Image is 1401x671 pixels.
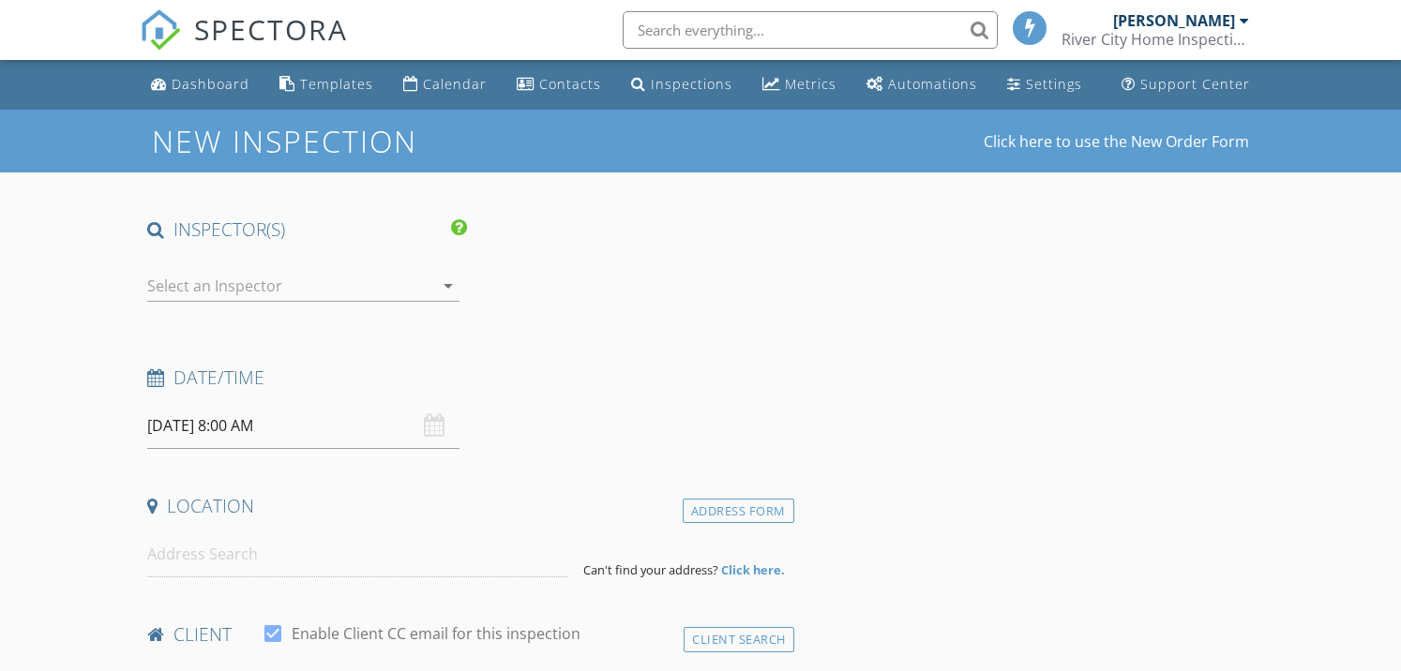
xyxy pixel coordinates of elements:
div: Address Form [683,499,794,524]
div: Automations [888,75,977,93]
div: Dashboard [172,75,249,93]
a: Settings [1000,67,1090,102]
div: Calendar [423,75,487,93]
h4: Date/Time [147,365,786,390]
a: Automations (Basic) [859,67,985,102]
h4: Location [147,494,786,518]
div: Settings [1026,75,1082,93]
input: Select date [147,403,459,449]
div: Templates [300,75,373,93]
input: Address Search [147,531,568,577]
div: [PERSON_NAME] [1113,11,1235,30]
a: Inspections [624,67,740,102]
i: arrow_drop_down [437,275,459,297]
div: Client Search [684,627,794,652]
div: Support Center [1140,75,1250,93]
h4: client [147,622,786,647]
strong: Click here. [721,561,785,578]
img: The Best Home Inspection Software - Spectora [140,9,181,51]
label: Enable Client CC email for this inspection [292,624,580,643]
a: Contacts [509,67,609,102]
div: Metrics [785,75,836,93]
input: Search everything... [623,11,998,49]
a: Click here to use the New Order Form [984,134,1249,149]
a: Calendar [396,67,494,102]
a: SPECTORA [140,25,348,65]
span: Can't find your address? [583,561,718,578]
a: Support Center [1114,67,1258,102]
span: SPECTORA [194,9,348,49]
div: Contacts [539,75,601,93]
a: Dashboard [143,67,257,102]
h4: INSPECTOR(S) [147,217,467,242]
h1: New Inspection [152,125,567,157]
div: Inspections [651,75,732,93]
a: Metrics [755,67,844,102]
div: River City Home Inspections [1062,30,1249,49]
a: Templates [272,67,381,102]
